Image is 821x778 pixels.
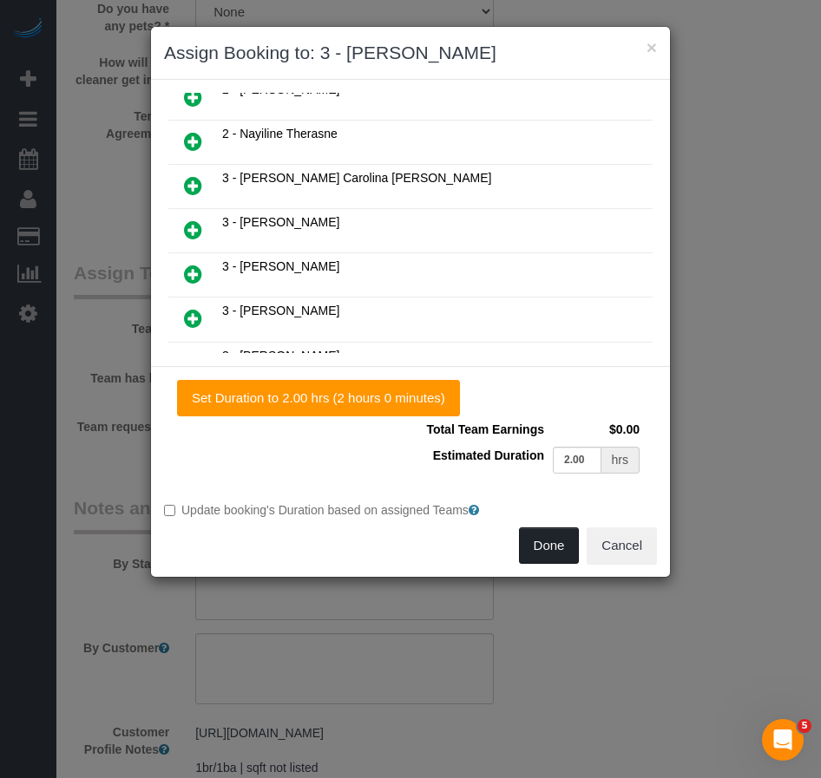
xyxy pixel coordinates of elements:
span: 2 - Nayiline Therasne [222,127,338,141]
span: 3 - [PERSON_NAME] [222,304,339,317]
div: hrs [601,447,640,474]
span: 2 - [PERSON_NAME] [222,82,339,96]
h3: Assign Booking to: 3 - [PERSON_NAME] [164,40,657,66]
input: Update booking's Duration based on assigned Teams [164,505,175,516]
td: $0.00 [548,416,644,442]
span: 3 - [PERSON_NAME] [222,259,339,273]
span: 3 - [PERSON_NAME] [222,349,339,363]
button: Set Duration to 2.00 hrs (2 hours 0 minutes) [177,380,460,416]
td: Total Team Earnings [422,416,548,442]
button: Cancel [587,527,657,564]
iframe: Intercom live chat [762,719,804,761]
span: 3 - [PERSON_NAME] Carolina [PERSON_NAME] [222,171,491,185]
span: 3 - [PERSON_NAME] [222,215,339,229]
label: Update booking's Duration based on assigned Teams [164,501,657,519]
span: 5 [798,719,811,733]
span: Estimated Duration [433,448,544,462]
button: Done [519,527,580,564]
button: × [647,38,657,56]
